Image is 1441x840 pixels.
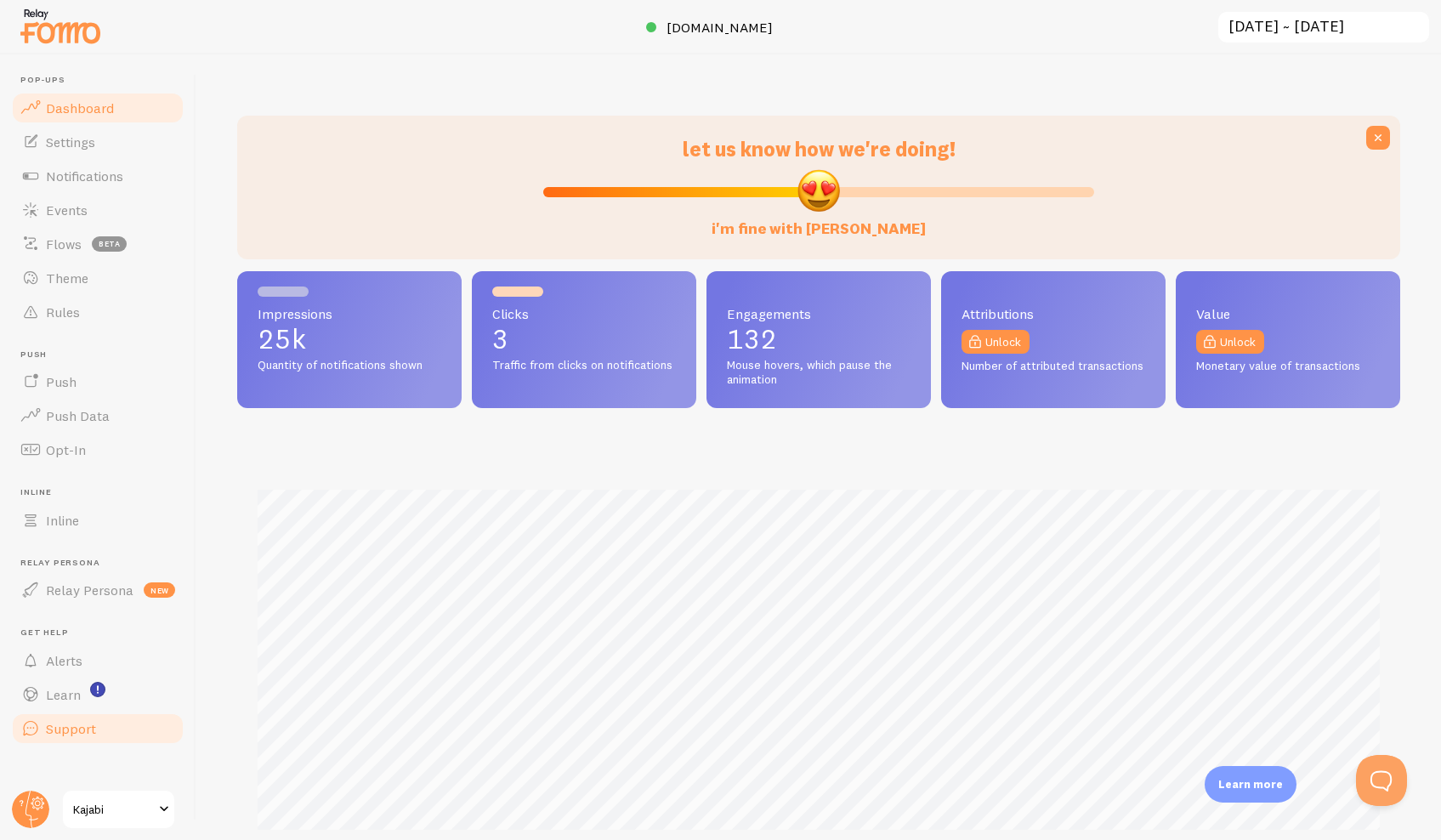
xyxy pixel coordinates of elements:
[258,358,441,373] span: Quantity of notifications shown
[20,627,185,639] span: Get Help
[46,304,80,321] span: Rules
[10,159,185,193] a: Notifications
[492,326,676,353] p: 3
[46,720,96,737] span: Support
[10,433,185,467] a: Opt-In
[46,441,86,458] span: Opt-In
[10,399,185,433] a: Push Data
[1196,330,1264,354] a: Unlock
[10,573,185,607] a: Relay Persona new
[10,227,185,261] a: Flows beta
[20,558,185,569] span: Relay Persona
[1205,766,1296,803] div: Learn more
[727,307,911,321] span: Engagements
[46,99,114,116] span: Dashboard
[18,4,103,48] img: fomo-relay-logo-orange.svg
[492,307,676,321] span: Clicks
[90,682,105,697] svg: <p>Watch New Feature Tutorials!</p>
[144,582,175,598] span: new
[683,136,956,162] span: let us know how we're doing!
[46,407,110,424] span: Push Data
[20,487,185,498] span: Inline
[10,365,185,399] a: Push
[46,167,123,184] span: Notifications
[10,503,185,537] a: Inline
[92,236,127,252] span: beta
[46,582,133,599] span: Relay Persona
[258,307,441,321] span: Impressions
[1196,307,1380,321] span: Value
[46,512,79,529] span: Inline
[712,202,926,239] label: i'm fine with [PERSON_NAME]
[1356,755,1407,806] iframe: Help Scout Beacon - Open
[46,133,95,150] span: Settings
[492,358,676,373] span: Traffic from clicks on notifications
[46,652,82,669] span: Alerts
[46,270,88,287] span: Theme
[10,712,185,746] a: Support
[10,193,185,227] a: Events
[46,373,77,390] span: Push
[10,125,185,159] a: Settings
[1196,359,1380,374] span: Monetary value of transactions
[962,330,1030,354] a: Unlock
[962,359,1145,374] span: Number of attributed transactions
[727,358,911,388] span: Mouse hovers, which pause the animation
[10,261,185,295] a: Theme
[962,307,1145,321] span: Attributions
[73,799,154,820] span: Kajabi
[46,686,81,703] span: Learn
[10,295,185,329] a: Rules
[10,644,185,678] a: Alerts
[10,678,185,712] a: Learn
[796,167,842,213] img: emoji.png
[61,789,176,830] a: Kajabi
[46,236,82,253] span: Flows
[727,326,911,353] p: 132
[1218,776,1283,792] p: Learn more
[20,349,185,360] span: Push
[20,75,185,86] span: Pop-ups
[258,326,441,353] p: 25k
[46,201,88,219] span: Events
[10,91,185,125] a: Dashboard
